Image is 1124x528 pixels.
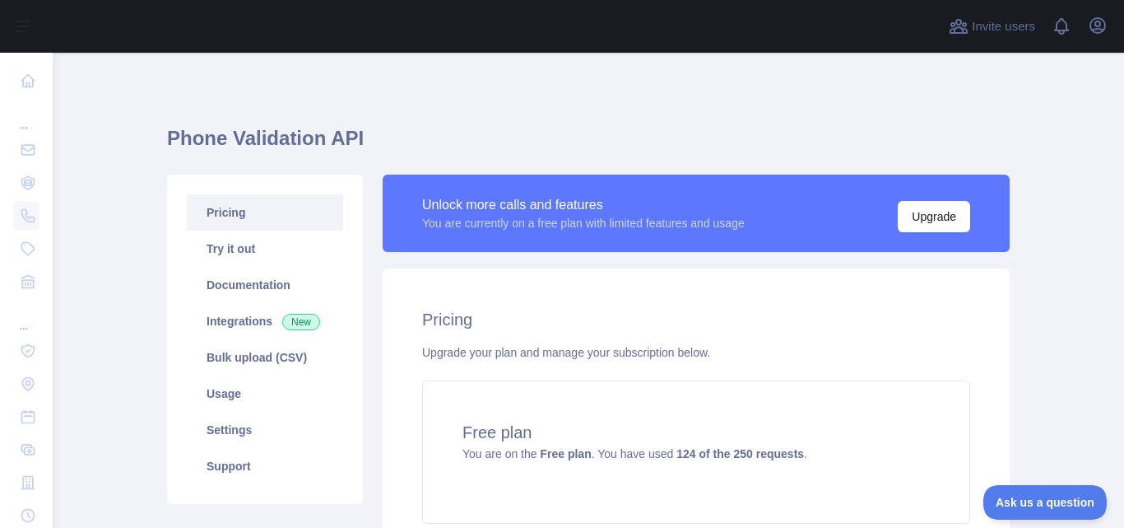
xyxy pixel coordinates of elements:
[13,300,39,333] div: ...
[187,303,343,339] a: Integrations New
[187,339,343,376] a: Bulk upload (CSV)
[676,447,804,460] strong: 124 of the 250 requests
[422,195,745,215] div: Unlock more calls and features
[422,215,745,231] div: You are currently on a free plan with limited features and usage
[540,447,591,460] strong: Free plan
[187,412,343,448] a: Settings
[282,314,320,330] span: New
[13,99,39,132] div: ...
[898,201,970,232] button: Upgrade
[945,13,1038,40] button: Invite users
[187,448,343,484] a: Support
[983,485,1108,520] iframe: Toggle Customer Support
[462,421,930,444] h4: Free plan
[462,447,807,460] span: You are on the . You have used .
[167,125,1010,165] h1: Phone Validation API
[187,376,343,412] a: Usage
[972,17,1035,36] span: Invite users
[422,344,970,361] div: Upgrade your plan and manage your subscription below.
[187,194,343,231] a: Pricing
[422,308,970,331] h2: Pricing
[187,231,343,267] a: Try it out
[187,267,343,303] a: Documentation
